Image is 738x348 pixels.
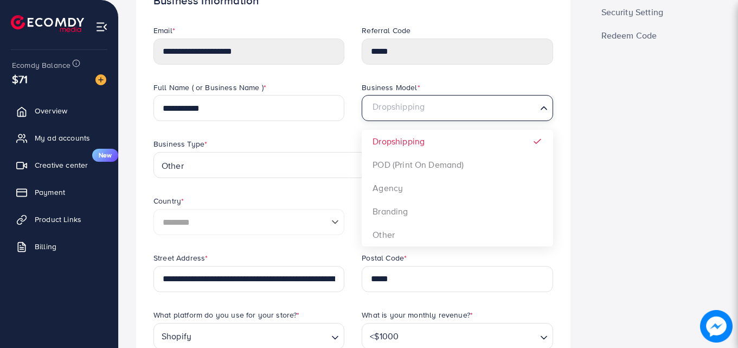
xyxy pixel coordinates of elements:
span: Shopify [159,326,194,346]
a: Billing [8,236,110,257]
div: Search for option [362,95,553,121]
span: New [92,149,118,162]
span: Overview [35,105,67,116]
span: <$1000 [368,326,401,346]
span: $71 [12,71,28,87]
a: My ad accounts [8,127,110,149]
label: Email [153,25,175,36]
a: Creative centerNew [8,154,110,176]
input: Search for option [402,326,535,346]
a: Payment [8,181,110,203]
label: Business Type [153,138,207,149]
a: Product Links [8,208,110,230]
span: Payment [35,187,65,198]
label: What platform do you use for your store? [153,309,300,320]
li: Agency [362,176,553,200]
span: Billing [35,241,56,252]
li: Dropshipping [362,130,553,153]
img: menu [95,21,108,33]
label: Full Name ( or Business Name ) [153,82,266,93]
span: Creative center [35,160,88,170]
input: Search for option [367,98,535,118]
span: Product Links [35,214,81,225]
label: Business Model [362,82,420,93]
li: POD (Print On Demand) [362,153,553,176]
span: My ad accounts [35,132,90,143]
img: image [700,310,733,343]
span: Ecomdy Balance [12,60,70,71]
img: logo [11,15,84,32]
span: Other [159,156,186,175]
label: What is your monthly revenue? [362,309,473,320]
span: Security Setting [601,8,664,16]
label: Street Address [153,252,208,263]
div: Search for option [153,152,553,178]
span: Redeem Code [601,31,657,40]
label: Referral Code [362,25,410,36]
a: Overview [8,100,110,122]
label: Postal Code [362,252,407,263]
input: Search for option [195,326,327,346]
input: Search for option [187,155,536,175]
label: Country [153,195,184,206]
li: Branding [362,200,553,223]
li: Other [362,223,553,246]
img: image [95,74,106,85]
